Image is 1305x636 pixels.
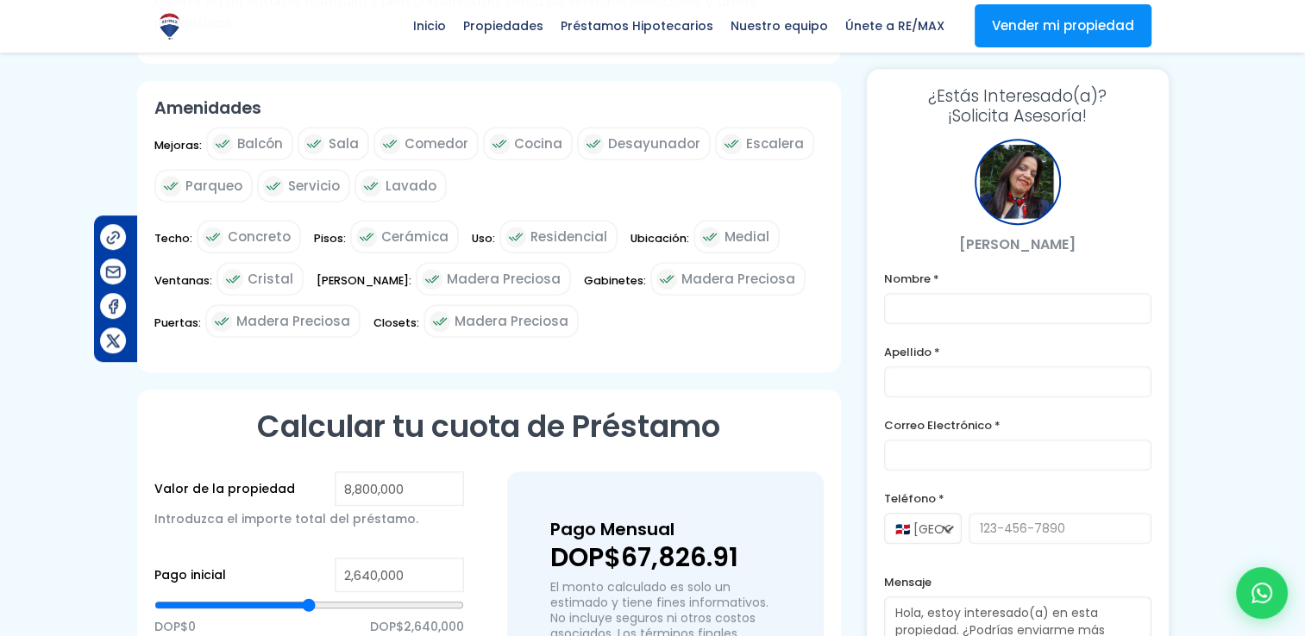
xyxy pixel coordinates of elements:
span: Únete a RE/MAX [837,13,953,39]
span: Propiedades [455,13,552,39]
div: Yaneris Fajardo [975,139,1061,225]
span: Mejoras: [154,134,202,168]
span: Residencial [530,226,607,247]
span: Balcón [237,133,283,154]
span: Uso: [472,228,495,261]
img: check icon [656,269,677,290]
span: Desayunador [608,133,700,154]
img: check icon [380,134,400,154]
span: Pisos: [314,228,346,261]
img: check icon [304,134,324,154]
label: Nombre * [884,268,1151,290]
span: Closets: [373,312,419,346]
span: Comedor [405,133,468,154]
img: Logo de REMAX [154,11,185,41]
span: Introduzca el importe total del préstamo. [154,510,418,527]
img: check icon [211,311,232,332]
span: Madera Preciosa [681,268,795,290]
span: Concreto [228,226,291,247]
h3: Pago Mensual [550,514,781,545]
span: ¿Estás Interesado(a)? [884,86,1151,106]
label: Valor de la propiedad [154,478,295,500]
span: Escalera [746,133,804,154]
img: check icon [356,227,377,247]
img: Compartir [104,263,122,281]
img: check icon [361,176,381,196]
label: Correo Electrónico * [884,415,1151,436]
img: check icon [583,134,604,154]
span: Medial [725,226,769,247]
img: check icon [430,311,450,332]
span: Madera Preciosa [236,310,350,332]
span: Cerámica [381,226,449,247]
span: Ventanas: [154,270,212,303]
span: Préstamos Hipotecarios [552,13,722,39]
img: Compartir [104,332,122,350]
span: Gabinetes: [584,270,646,303]
p: DOP$67,826.91 [550,545,781,571]
h2: Calcular tu cuota de Préstamo [154,407,824,446]
img: check icon [263,176,284,196]
span: Cocina [514,133,562,154]
input: RD$ [335,471,464,506]
span: Lavado [386,175,436,196]
p: [PERSON_NAME] [884,234,1151,255]
input: 123-456-7890 [969,513,1151,544]
span: Nuestro equipo [722,13,837,39]
input: RD$ [335,558,464,592]
img: check icon [203,227,223,247]
img: check icon [160,176,181,196]
span: Puertas: [154,312,201,346]
span: Parqueo [185,175,242,196]
img: check icon [700,227,720,247]
h2: Amenidades [154,98,824,118]
img: Compartir [104,297,122,315]
label: Apellido * [884,341,1151,363]
img: check icon [505,227,526,247]
span: Sala [329,133,359,154]
span: Cristal [248,268,293,290]
h3: ¡Solicita Asesoría! [884,86,1151,126]
span: Inicio [405,13,455,39]
span: Ubicación: [631,228,689,261]
img: check icon [422,269,442,290]
img: check icon [489,134,510,154]
span: [PERSON_NAME]: [317,270,411,303]
span: Techo: [154,228,192,261]
span: Servicio [288,175,340,196]
img: Compartir [104,228,122,246]
img: check icon [223,269,243,290]
span: Madera Preciosa [455,310,568,332]
img: check icon [212,134,233,154]
span: Madera Preciosa [447,268,561,290]
label: Mensaje [884,571,1151,593]
a: Vender mi propiedad [975,4,1151,47]
label: Teléfono * [884,488,1151,509]
img: check icon [721,134,742,154]
label: Pago inicial [154,564,226,586]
